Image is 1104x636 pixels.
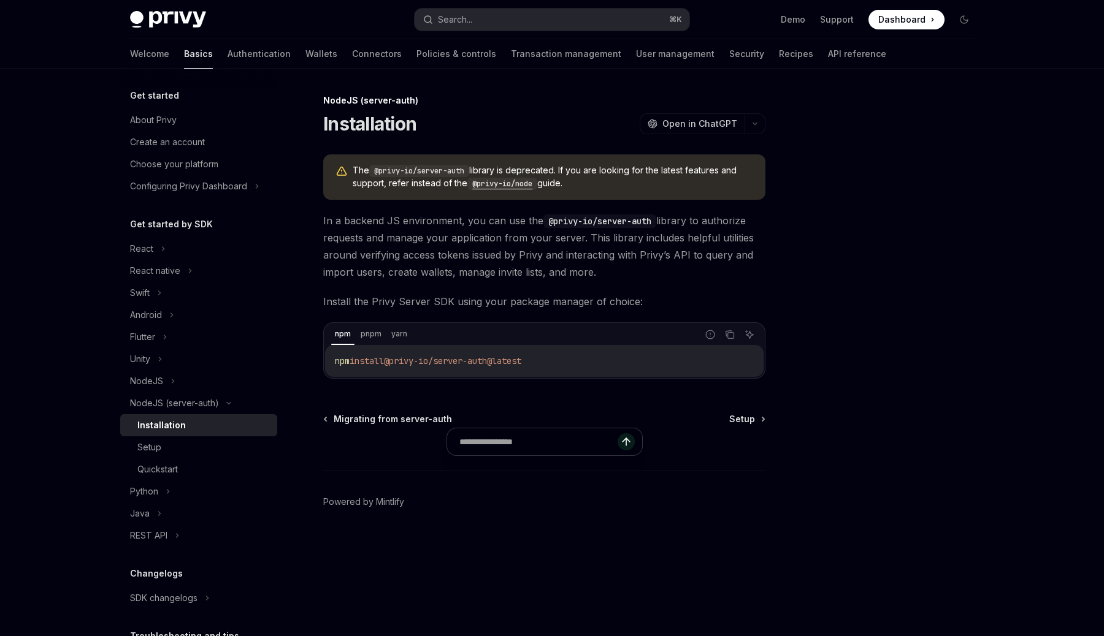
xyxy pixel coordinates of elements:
a: API reference [828,39,886,69]
button: Flutter [120,326,277,348]
a: User management [636,39,715,69]
div: Create an account [130,135,205,150]
div: NodeJS (server-auth) [130,396,219,411]
span: ⌘ K [669,15,682,25]
div: npm [331,327,355,341]
a: Basics [184,39,213,69]
button: NodeJS [120,370,277,392]
button: Toggle dark mode [954,10,974,29]
span: Open in ChatGPT [662,118,737,130]
div: NodeJS (server-auth) [323,94,765,107]
button: React native [120,260,277,282]
button: React [120,238,277,260]
button: Unity [120,348,277,370]
button: Send message [618,433,635,450]
a: Authentication [228,39,291,69]
span: Migrating from server-auth [334,413,452,425]
div: Flutter [130,330,155,344]
div: yarn [388,327,411,341]
div: Installation [137,418,186,433]
div: About Privy [130,113,177,127]
button: Copy the contents from the code block [722,327,738,343]
div: Android [130,308,162,322]
span: @privy-io/server-auth@latest [384,355,521,366]
h1: Installation [323,113,416,135]
button: Search...⌘K [415,9,689,31]
div: REST API [130,528,167,543]
div: Java [130,506,150,521]
a: Welcome [130,39,169,69]
a: Support [820,13,854,26]
a: Installation [120,414,277,436]
div: Quickstart [137,462,178,477]
div: Search... [438,12,472,27]
div: Setup [137,440,161,455]
code: @privy-io/server-auth [369,165,469,177]
button: Configuring Privy Dashboard [120,175,277,197]
div: React native [130,263,180,278]
button: Ask AI [742,327,757,343]
h5: Get started [130,88,179,103]
div: Swift [130,286,150,300]
input: Ask a question... [459,428,618,455]
span: In a backend JS environment, you can use the library to authorize requests and manage your applic... [323,212,765,281]
a: Connectors [352,39,402,69]
button: SDK changelogs [120,587,277,609]
a: Choose your platform [120,153,277,175]
div: SDK changelogs [130,591,197,605]
a: Setup [120,436,277,458]
a: Wallets [305,39,337,69]
a: Transaction management [511,39,621,69]
h5: Changelogs [130,566,183,581]
div: pnpm [357,327,385,341]
button: Report incorrect code [702,327,718,343]
code: @privy-io/server-auth [543,214,656,228]
a: Recipes [779,39,813,69]
div: Python [130,484,158,499]
svg: Warning [335,165,348,178]
a: @privy-io/node [467,178,537,188]
div: React [130,241,153,256]
a: Security [729,39,764,69]
button: Swift [120,282,277,304]
a: Create an account [120,131,277,153]
span: Setup [729,413,755,425]
a: Policies & controls [416,39,496,69]
button: Python [120,480,277,502]
a: Dashboard [868,10,945,29]
a: About Privy [120,109,277,131]
span: The library is deprecated. If you are looking for the latest features and support, refer instead ... [353,164,753,190]
div: Choose your platform [130,157,218,172]
h5: Get started by SDK [130,217,213,232]
a: Powered by Mintlify [323,496,404,508]
div: NodeJS [130,374,163,388]
button: REST API [120,524,277,547]
div: Configuring Privy Dashboard [130,179,247,194]
a: Setup [729,413,764,425]
span: npm [335,355,350,366]
a: Quickstart [120,458,277,480]
button: Open in ChatGPT [640,113,745,134]
div: Unity [130,352,150,366]
span: install [350,355,384,366]
button: NodeJS (server-auth) [120,392,277,414]
span: Dashboard [878,13,926,26]
a: Migrating from server-auth [324,413,452,425]
a: Demo [781,13,805,26]
button: Java [120,502,277,524]
code: @privy-io/node [467,178,537,190]
button: Android [120,304,277,326]
span: Install the Privy Server SDK using your package manager of choice: [323,293,765,310]
img: dark logo [130,11,206,28]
